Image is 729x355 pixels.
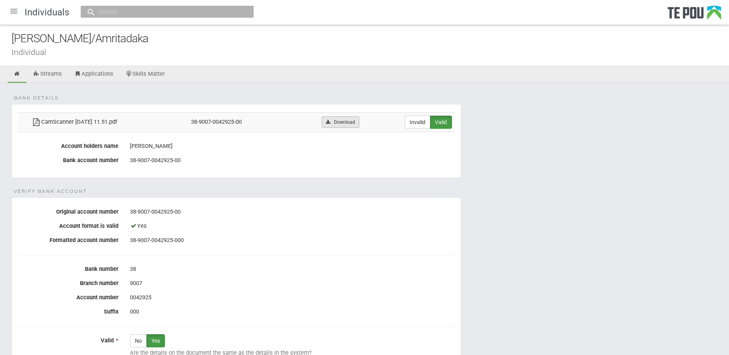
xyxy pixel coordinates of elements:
div: Yes [130,220,455,233]
label: Bank number [12,263,124,272]
label: Formatted account number [12,234,124,244]
label: Branch number [12,277,124,287]
span: Verify Bank Account [14,188,87,195]
div: 38 [130,263,455,276]
label: No [130,334,147,347]
td: 38-9007-0042925-00 [188,112,287,132]
div: [PERSON_NAME] [130,140,455,153]
label: Account holders name [12,140,124,149]
label: Yes [146,334,165,347]
a: Applications [68,66,119,83]
label: Invalid [405,116,430,129]
span: Valid [101,337,114,344]
label: Original account number [12,206,124,215]
div: 9007 [130,277,455,290]
div: [PERSON_NAME]/Amritadaka [12,30,729,47]
label: Bank account number [12,154,124,164]
label: Valid [430,116,452,129]
div: 38-9007-0042925-00 [130,206,455,219]
a: Skills Matter [120,66,171,83]
label: Account number [12,291,124,301]
label: Suffix [12,305,124,315]
div: Individual [12,48,729,56]
div: 38-9007-0042925-00 [130,154,455,167]
label: Account format is valid [12,220,124,229]
a: Download [322,116,359,128]
span: Bank details [14,95,58,101]
div: 0042925 [130,291,455,304]
a: Streams [27,66,68,83]
div: 38-9007-0042925-000 [130,234,455,247]
td: CamScanner [DATE] 11.51.pdf [28,112,188,132]
div: 000 [130,305,455,319]
input: Search [96,8,231,16]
